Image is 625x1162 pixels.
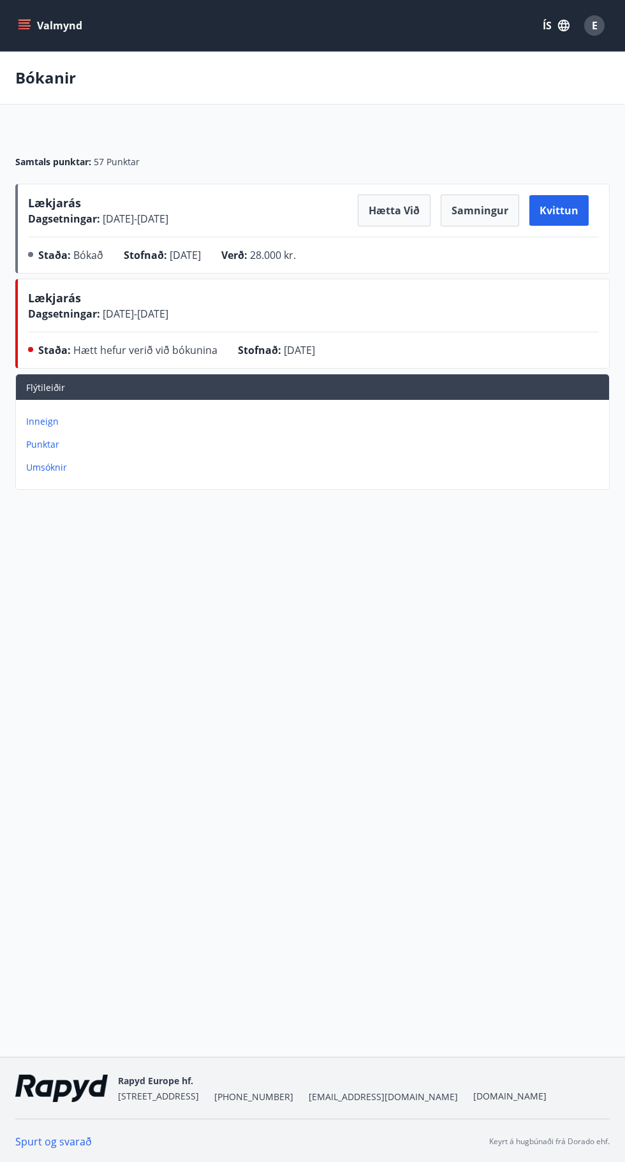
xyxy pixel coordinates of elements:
[26,438,604,451] p: Punktar
[238,343,281,357] span: Stofnað :
[358,195,430,226] button: Hætta við
[26,381,65,393] span: Flýtileiðir
[15,156,91,168] span: Samtals punktar :
[28,307,100,321] span: Dagsetningar :
[38,343,71,357] span: Staða :
[28,212,100,226] span: Dagsetningar :
[15,1075,108,1102] img: ekj9gaOU4bjvQReEWNZ0zEMsCR0tgSDGv48UY51k.png
[592,18,598,33] span: E
[15,1135,92,1149] a: Spurt og svarað
[15,67,76,89] p: Bókanir
[170,248,201,262] span: [DATE]
[473,1090,547,1102] a: [DOMAIN_NAME]
[73,343,217,357] span: Hætt hefur verið við bókunina
[28,290,81,305] span: Lækjarás
[536,14,577,37] button: ÍS
[26,415,604,428] p: Inneign
[38,248,71,262] span: Staða :
[124,248,167,262] span: Stofnað :
[250,248,296,262] span: 28.000 kr.
[26,461,604,474] p: Umsóknir
[529,195,589,226] button: Kvittun
[73,248,103,262] span: Bókað
[441,195,519,226] button: Samningur
[489,1136,610,1147] p: Keyrt á hugbúnaði frá Dorado ehf.
[284,343,315,357] span: [DATE]
[15,14,87,37] button: menu
[579,10,610,41] button: E
[309,1091,458,1103] span: [EMAIL_ADDRESS][DOMAIN_NAME]
[94,156,140,168] span: 57 Punktar
[118,1075,193,1087] span: Rapyd Europe hf.
[118,1090,199,1102] span: [STREET_ADDRESS]
[214,1091,293,1103] span: [PHONE_NUMBER]
[100,307,168,321] span: [DATE] - [DATE]
[28,195,81,210] span: Lækjarás
[100,212,168,226] span: [DATE] - [DATE]
[221,248,247,262] span: Verð :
